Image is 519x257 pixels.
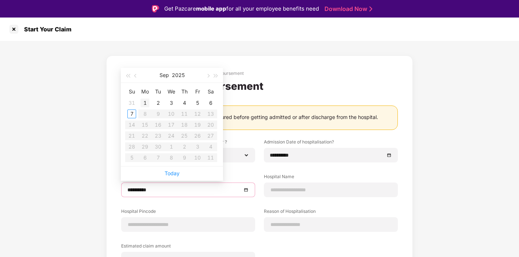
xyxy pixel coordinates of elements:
td: 2025-09-07 [125,108,138,119]
th: We [165,86,178,97]
a: Today [165,170,180,176]
img: Stroke [369,5,372,13]
label: Hospital Pincode [121,208,255,217]
div: 7 [127,110,136,118]
div: Medical costs incurred by the insured before getting admitted or after discharge from the hospital. [142,114,378,120]
th: Fr [191,86,204,97]
div: 2 [154,99,162,107]
label: Reason of Hospitalisation [264,208,398,217]
td: 2025-09-06 [204,97,217,108]
td: 2025-09-02 [151,97,165,108]
td: 2025-09-05 [191,97,204,108]
th: Th [178,86,191,97]
div: 1 [141,99,149,107]
div: 31 [127,99,136,107]
th: Mo [138,86,151,97]
div: Get Pazcare for all your employee benefits need [164,4,319,13]
th: Sa [204,86,217,97]
td: 2025-09-04 [178,97,191,108]
td: 2025-09-03 [165,97,178,108]
label: Admission Date of hospitalisation? [264,139,398,148]
label: Estimated claim amount [121,243,255,252]
div: 4 [180,99,189,107]
img: Logo [152,5,159,12]
div: 5 [193,99,202,107]
a: Download Now [324,5,370,13]
td: 2025-09-01 [138,97,151,108]
th: Su [125,86,138,97]
div: Start Your Claim [20,26,72,33]
strong: mobile app [196,5,226,12]
th: Tu [151,86,165,97]
button: 2025 [172,68,185,83]
div: 3 [167,99,176,107]
td: 2025-08-31 [125,97,138,108]
div: 6 [206,99,215,107]
label: Hospital Name [264,173,398,183]
button: Sep [159,68,169,83]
